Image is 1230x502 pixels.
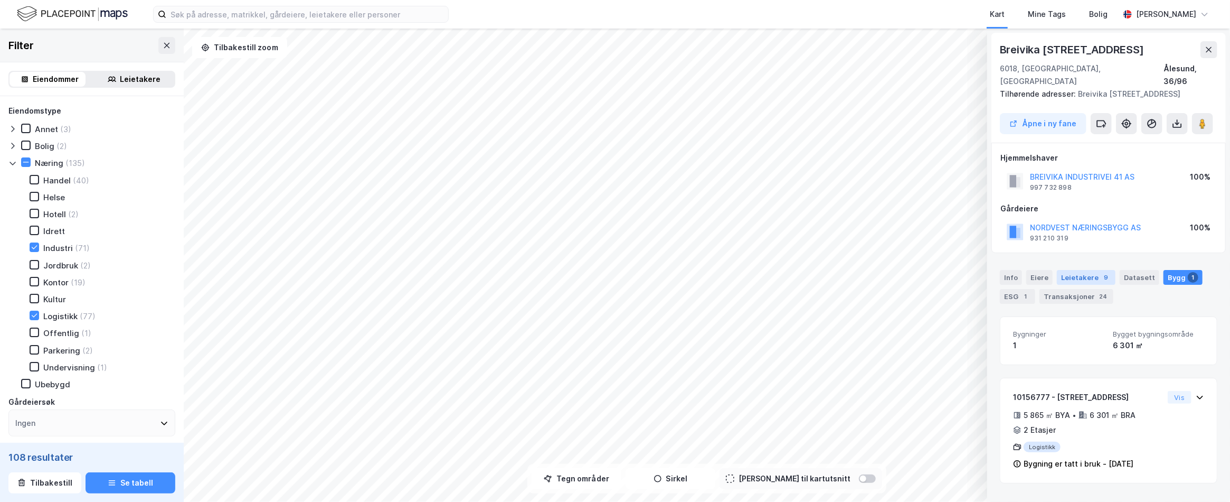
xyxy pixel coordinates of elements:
[1000,289,1035,304] div: ESG
[1030,183,1072,192] div: 997 732 898
[990,8,1005,21] div: Kart
[80,311,96,321] div: (77)
[739,472,850,485] div: [PERSON_NAME] til kartutsnitt
[1000,113,1086,134] button: Åpne i ny fane
[626,468,715,489] button: Sirkel
[1188,272,1198,283] div: 1
[43,328,79,338] div: Offentlig
[8,472,81,494] button: Tilbakestill
[1013,339,1104,352] div: 1
[71,277,86,287] div: (19)
[1057,270,1115,285] div: Leietakere
[1177,451,1230,502] iframe: Chat Widget
[1097,291,1109,302] div: 24
[1000,152,1217,164] div: Hjemmelshaver
[80,261,91,271] div: (2)
[1024,409,1070,422] div: 5 865 ㎡ BYA
[1163,270,1203,285] div: Bygg
[35,379,70,389] div: Ubebygd
[1190,221,1210,234] div: 100%
[1024,424,1056,436] div: 2 Etasjer
[65,158,85,168] div: (135)
[8,396,55,408] div: Gårdeiersøk
[35,124,58,134] div: Annet
[8,451,175,464] div: 108 resultater
[81,328,91,338] div: (1)
[1030,234,1068,243] div: 931 210 319
[75,243,90,253] div: (71)
[1000,202,1217,215] div: Gårdeiere
[1000,41,1146,58] div: Breivika [STREET_ADDRESS]
[1113,330,1204,339] span: Bygget bygningsområde
[43,192,65,202] div: Helse
[1024,458,1133,470] div: Bygning er tatt i bruk - [DATE]
[43,261,78,271] div: Jordbruk
[43,362,95,373] div: Undervisning
[532,468,621,489] button: Tegn områder
[192,37,287,58] button: Tilbakestill zoom
[8,37,34,54] div: Filter
[1168,391,1191,404] button: Vis
[1090,409,1136,422] div: 6 301 ㎡ BRA
[56,141,67,151] div: (2)
[166,6,448,22] input: Søk på adresse, matrikkel, gårdeiere, leietakere eller personer
[15,417,35,430] div: Ingen
[43,226,65,236] div: Idrett
[120,73,161,86] div: Leietakere
[1113,339,1204,352] div: 6 301 ㎡
[17,5,128,23] img: logo.f888ab2527a4732fd821a326f86c7f29.svg
[35,141,54,151] div: Bolig
[97,362,107,373] div: (1)
[68,209,79,219] div: (2)
[82,346,93,356] div: (2)
[1013,391,1163,404] div: 10156777 - [STREET_ADDRESS]
[86,472,175,494] button: Se tabell
[1013,330,1104,339] span: Bygninger
[1089,8,1108,21] div: Bolig
[1000,270,1022,285] div: Info
[43,346,80,356] div: Parkering
[1028,8,1066,21] div: Mine Tags
[1136,8,1196,21] div: [PERSON_NAME]
[1000,88,1209,100] div: Breivika [STREET_ADDRESS]
[8,105,61,117] div: Eiendomstype
[73,175,89,185] div: (40)
[1177,451,1230,502] div: Kontrollprogram for chat
[1000,89,1078,98] span: Tilhørende adresser:
[1026,270,1053,285] div: Eiere
[1164,62,1217,88] div: Ålesund, 36/96
[43,311,78,321] div: Logistikk
[43,209,66,219] div: Hotell
[1039,289,1113,304] div: Transaksjoner
[33,73,79,86] div: Eiendommer
[43,175,71,185] div: Handel
[1190,171,1210,183] div: 100%
[1020,291,1031,302] div: 1
[43,277,69,287] div: Kontor
[1072,411,1076,420] div: •
[1120,270,1159,285] div: Datasett
[43,243,73,253] div: Industri
[1101,272,1111,283] div: 9
[60,124,71,134] div: (3)
[1000,62,1164,88] div: 6018, [GEOGRAPHIC_DATA], [GEOGRAPHIC_DATA]
[43,294,66,304] div: Kultur
[35,158,63,168] div: Næring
